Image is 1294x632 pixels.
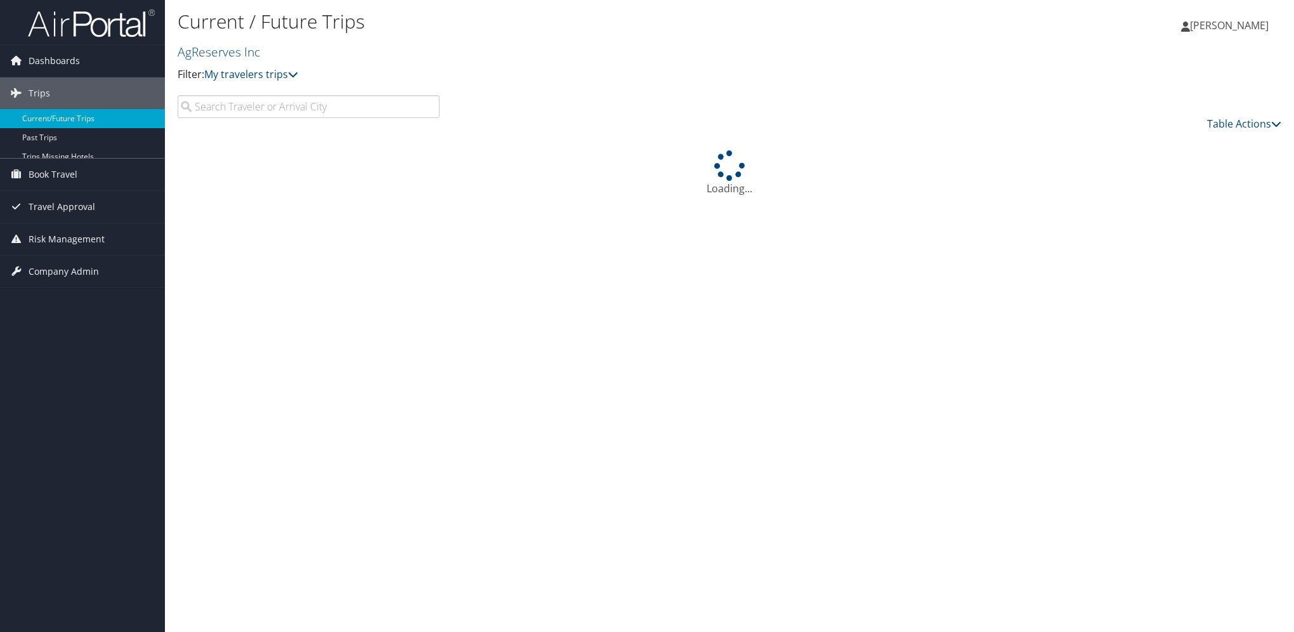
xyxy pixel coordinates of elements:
span: Company Admin [29,256,99,287]
a: My travelers trips [204,67,298,81]
input: Search Traveler or Arrival City [178,95,440,118]
span: Trips [29,77,50,109]
a: Table Actions [1207,117,1281,131]
div: Loading... [178,150,1281,196]
a: [PERSON_NAME] [1181,6,1281,44]
span: Risk Management [29,223,105,255]
p: Filter: [178,67,913,83]
span: [PERSON_NAME] [1190,18,1269,32]
a: AgReserves Inc [178,43,263,60]
span: Travel Approval [29,191,95,223]
span: Book Travel [29,159,77,190]
span: Dashboards [29,45,80,77]
img: airportal-logo.png [28,8,155,38]
h1: Current / Future Trips [178,8,913,35]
